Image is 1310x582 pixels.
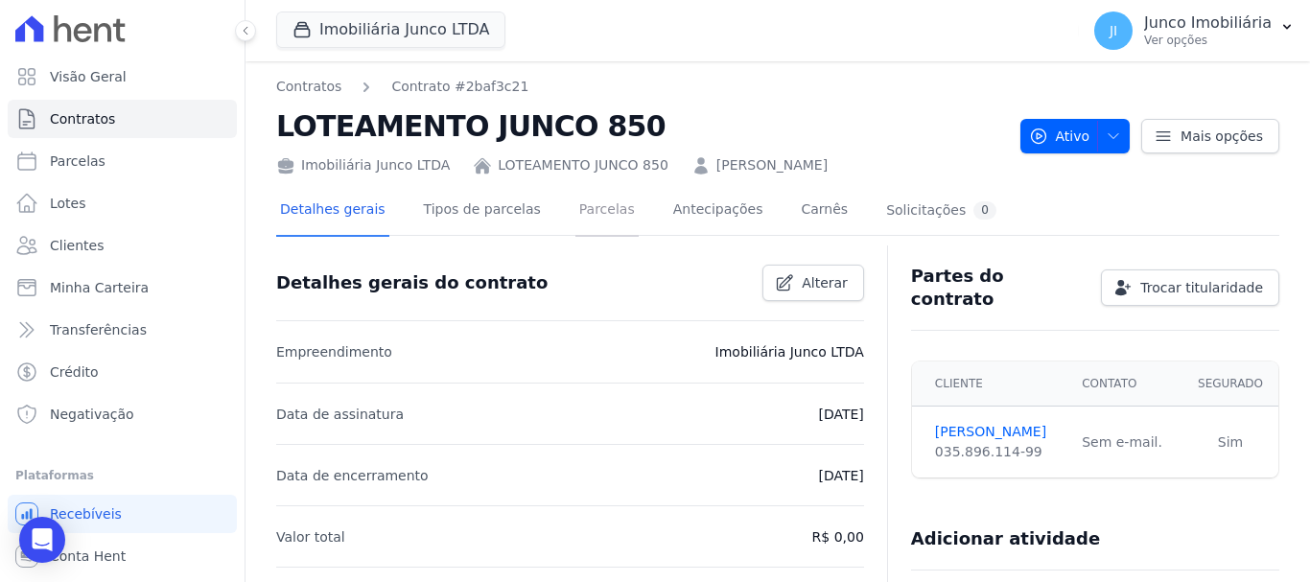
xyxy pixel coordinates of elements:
p: Ver opções [1144,33,1272,48]
a: Crédito [8,353,237,391]
a: Contratos [276,77,341,97]
span: Ativo [1029,119,1090,153]
a: Solicitações0 [882,186,1000,237]
p: [DATE] [818,464,863,487]
th: Cliente [912,361,1070,407]
a: Transferências [8,311,237,349]
span: Recebíveis [50,504,122,524]
a: Visão Geral [8,58,237,96]
span: Trocar titularidade [1140,278,1263,297]
nav: Breadcrumb [276,77,528,97]
h2: LOTEAMENTO JUNCO 850 [276,105,1005,148]
a: Alterar [762,265,864,301]
span: Conta Hent [50,547,126,566]
button: Imobiliária Junco LTDA [276,12,505,48]
h3: Adicionar atividade [911,527,1100,550]
span: JI [1110,24,1117,37]
a: Negativação [8,395,237,433]
a: Parcelas [575,186,639,237]
a: Tipos de parcelas [420,186,545,237]
td: Sem e-mail. [1070,407,1182,478]
span: Crédito [50,362,99,382]
a: LOTEAMENTO JUNCO 850 [498,155,668,175]
td: Sim [1182,407,1278,478]
a: Mais opções [1141,119,1279,153]
div: 035.896.114-99 [935,442,1059,462]
span: Clientes [50,236,104,255]
span: Visão Geral [50,67,127,86]
p: Empreendimento [276,340,392,363]
nav: Breadcrumb [276,77,1005,97]
a: Recebíveis [8,495,237,533]
div: Open Intercom Messenger [19,517,65,563]
p: Junco Imobiliária [1144,13,1272,33]
span: Alterar [802,273,848,292]
div: 0 [973,201,996,220]
p: Data de assinatura [276,403,404,426]
span: Parcelas [50,151,105,171]
span: Contratos [50,109,115,128]
h3: Partes do contrato [911,265,1086,311]
p: Imobiliária Junco LTDA [715,340,864,363]
p: Valor total [276,525,345,548]
span: Mais opções [1181,127,1263,146]
span: Negativação [50,405,134,424]
a: Minha Carteira [8,268,237,307]
a: Antecipações [669,186,767,237]
a: Contrato #2baf3c21 [391,77,528,97]
a: Carnês [797,186,852,237]
th: Segurado [1182,361,1278,407]
a: Clientes [8,226,237,265]
span: Minha Carteira [50,278,149,297]
p: Data de encerramento [276,464,429,487]
h3: Detalhes gerais do contrato [276,271,548,294]
a: Contratos [8,100,237,138]
button: Ativo [1020,119,1131,153]
a: [PERSON_NAME] [716,155,828,175]
a: Lotes [8,184,237,222]
span: Lotes [50,194,86,213]
p: R$ 0,00 [812,525,864,548]
div: Solicitações [886,201,996,220]
a: Trocar titularidade [1101,269,1279,306]
div: Plataformas [15,464,229,487]
div: Imobiliária Junco LTDA [276,155,450,175]
a: Parcelas [8,142,237,180]
a: [PERSON_NAME] [935,422,1059,442]
button: JI Junco Imobiliária Ver opções [1079,4,1310,58]
span: Transferências [50,320,147,339]
a: Detalhes gerais [276,186,389,237]
a: Conta Hent [8,537,237,575]
th: Contato [1070,361,1182,407]
p: [DATE] [818,403,863,426]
